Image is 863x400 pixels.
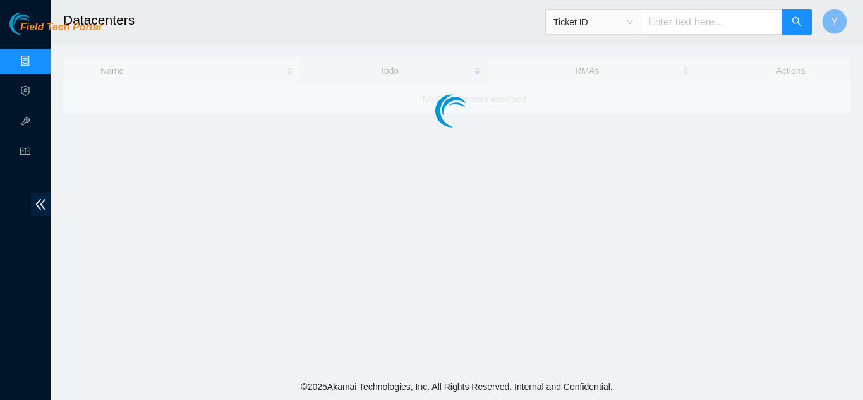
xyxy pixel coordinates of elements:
[31,193,51,216] span: double-left
[20,141,30,166] span: read
[792,16,802,28] span: search
[51,373,863,400] footer: © 2025 Akamai Technologies, Inc. All Rights Reserved. Internal and Confidential.
[822,9,847,34] button: Y
[641,9,782,35] input: Enter text here...
[9,23,101,39] a: Akamai TechnologiesField Tech Portal
[9,13,64,35] img: Akamai Technologies
[831,14,838,30] span: Y
[20,21,101,33] span: Field Tech Portal
[782,9,812,35] button: search
[553,13,633,32] span: Ticket ID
